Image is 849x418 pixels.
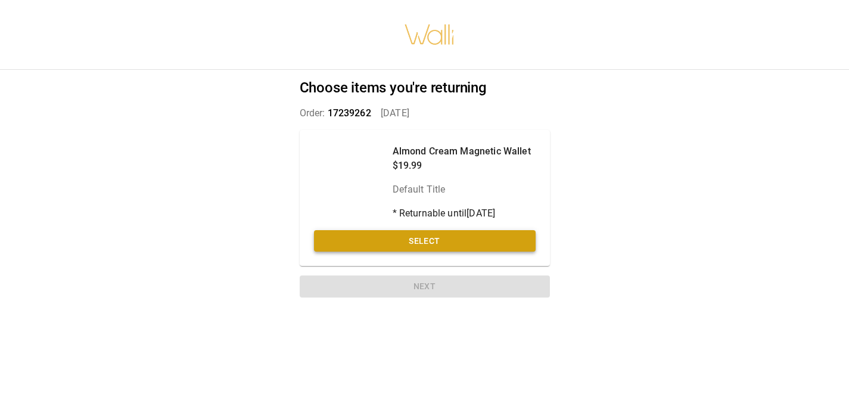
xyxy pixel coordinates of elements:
p: Almond Cream Magnetic Wallet [393,144,531,159]
p: Default Title [393,182,531,197]
p: Order: [DATE] [300,106,550,120]
p: $19.99 [393,159,531,173]
span: 17239262 [328,107,371,119]
img: walli-inc.myshopify.com [404,9,455,60]
p: * Returnable until [DATE] [393,206,531,221]
h2: Choose items you're returning [300,79,550,97]
button: Select [314,230,536,252]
